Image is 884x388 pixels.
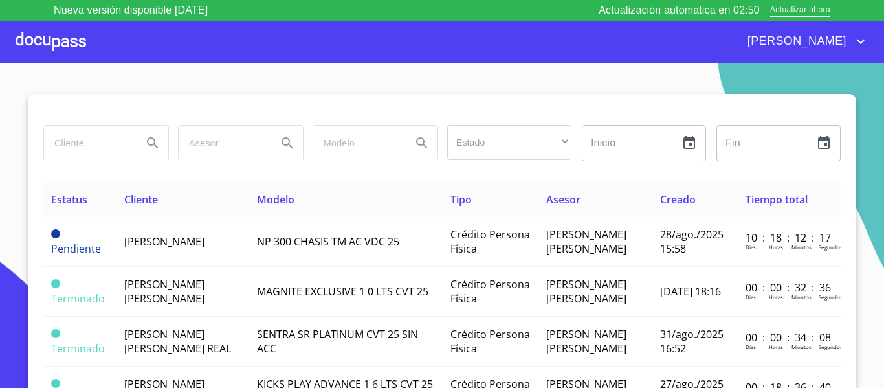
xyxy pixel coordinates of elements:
[738,31,853,52] span: [PERSON_NAME]
[769,244,783,251] p: Horas
[738,31,868,52] button: account of current user
[51,329,60,338] span: Terminado
[819,293,843,301] p: Segundos
[546,192,580,207] span: Asesor
[746,244,756,251] p: Dias
[791,343,812,350] p: Minutos
[546,227,626,256] span: [PERSON_NAME] [PERSON_NAME]
[137,128,168,159] button: Search
[769,293,783,301] p: Horas
[51,229,60,238] span: Pendiente
[51,341,105,356] span: Terminado
[257,234,399,249] span: NP 300 CHASIS TM AC VDC 25
[660,192,696,207] span: Creado
[746,330,833,345] p: 00 : 00 : 34 : 08
[51,291,105,306] span: Terminado
[746,343,756,350] p: Dias
[746,231,833,245] p: 10 : 18 : 12 : 17
[51,192,87,207] span: Estatus
[257,284,428,299] span: MAGNITE EXCLUSIVE 1 0 LTS CVT 25
[313,126,401,161] input: search
[450,327,530,356] span: Crédito Persona Física
[450,192,472,207] span: Tipo
[51,279,60,288] span: Terminado
[546,277,626,306] span: [PERSON_NAME] [PERSON_NAME]
[51,379,60,388] span: Terminado
[770,4,830,17] span: Actualizar ahora
[44,126,132,161] input: search
[51,242,101,256] span: Pendiente
[791,293,812,301] p: Minutos
[272,128,303,159] button: Search
[791,244,812,251] p: Minutos
[447,125,571,160] div: ​
[406,128,437,159] button: Search
[450,277,530,306] span: Crédito Persona Física
[124,192,158,207] span: Cliente
[124,234,204,249] span: [PERSON_NAME]
[746,280,833,295] p: 00 : 00 : 32 : 36
[124,277,204,306] span: [PERSON_NAME] [PERSON_NAME]
[819,244,843,251] p: Segundos
[769,343,783,350] p: Horas
[599,3,760,18] p: Actualización automatica en 02:50
[257,192,294,207] span: Modelo
[660,284,721,299] span: [DATE] 18:16
[746,293,756,301] p: Dias
[546,327,626,356] span: [PERSON_NAME] [PERSON_NAME]
[124,327,231,356] span: [PERSON_NAME] [PERSON_NAME] REAL
[54,3,208,18] p: Nueva versión disponible [DATE]
[819,343,843,350] p: Segundos
[450,227,530,256] span: Crédito Persona Física
[660,227,724,256] span: 28/ago./2025 15:58
[746,192,808,207] span: Tiempo total
[179,126,267,161] input: search
[660,327,724,356] span: 31/ago./2025 16:52
[257,327,418,356] span: SENTRA SR PLATINUM CVT 25 SIN ACC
